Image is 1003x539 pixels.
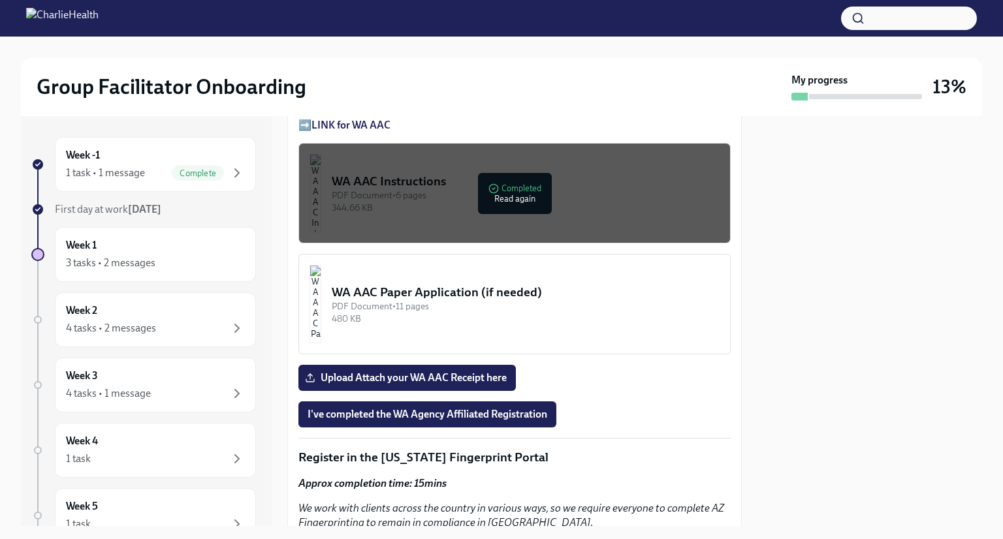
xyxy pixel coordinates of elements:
[31,202,256,217] a: First day at work[DATE]
[66,256,155,270] div: 3 tasks • 2 messages
[310,265,321,343] img: WA AAC Paper Application (if needed)
[66,321,156,335] div: 4 tasks • 2 messages
[37,74,306,100] h2: Group Facilitator Onboarding
[31,292,256,347] a: Week 24 tasks • 2 messages
[31,137,256,192] a: Week -11 task • 1 messageComplete
[55,203,161,215] span: First day at work
[298,254,731,354] button: WA AAC Paper Application (if needed)PDF Document•11 pages480 KB
[298,477,447,489] strong: Approx completion time: 15mins
[172,168,224,178] span: Complete
[298,449,731,466] p: Register in the [US_STATE] Fingerprint Portal
[66,369,98,383] h6: Week 3
[66,386,151,401] div: 4 tasks • 1 message
[298,118,731,132] p: ➡️
[332,300,720,313] div: PDF Document • 11 pages
[308,408,547,421] span: I've completed the WA Agency Affiliated Registration
[332,313,720,325] div: 480 KB
[298,502,724,529] em: We work with clients across the country in various ways, so we require everyone to complete AZ Fi...
[332,202,720,214] div: 344.66 KB
[26,8,99,29] img: CharlieHealth
[66,499,98,514] h6: Week 5
[66,166,145,180] div: 1 task • 1 message
[332,173,720,190] div: WA AAC Instructions
[332,189,720,202] div: PDF Document • 6 pages
[311,119,390,131] a: LINK for WA AAC
[31,423,256,478] a: Week 41 task
[31,358,256,412] a: Week 34 tasks • 1 message
[298,401,556,427] button: I've completed the WA Agency Affiliated Registration
[66,238,97,253] h6: Week 1
[128,203,161,215] strong: [DATE]
[308,371,507,384] span: Upload Attach your WA AAC Receipt here
[310,154,321,232] img: WA AAC Instructions
[66,517,91,531] div: 1 task
[31,227,256,282] a: Week 13 tasks • 2 messages
[66,303,97,318] h6: Week 2
[791,73,848,87] strong: My progress
[932,75,966,99] h3: 13%
[332,284,720,301] div: WA AAC Paper Application (if needed)
[66,148,100,162] h6: Week -1
[66,434,98,448] h6: Week 4
[298,365,516,391] label: Upload Attach your WA AAC Receipt here
[66,452,91,466] div: 1 task
[298,143,731,243] button: WA AAC InstructionsPDF Document•6 pages344.66 KBCompletedRead again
